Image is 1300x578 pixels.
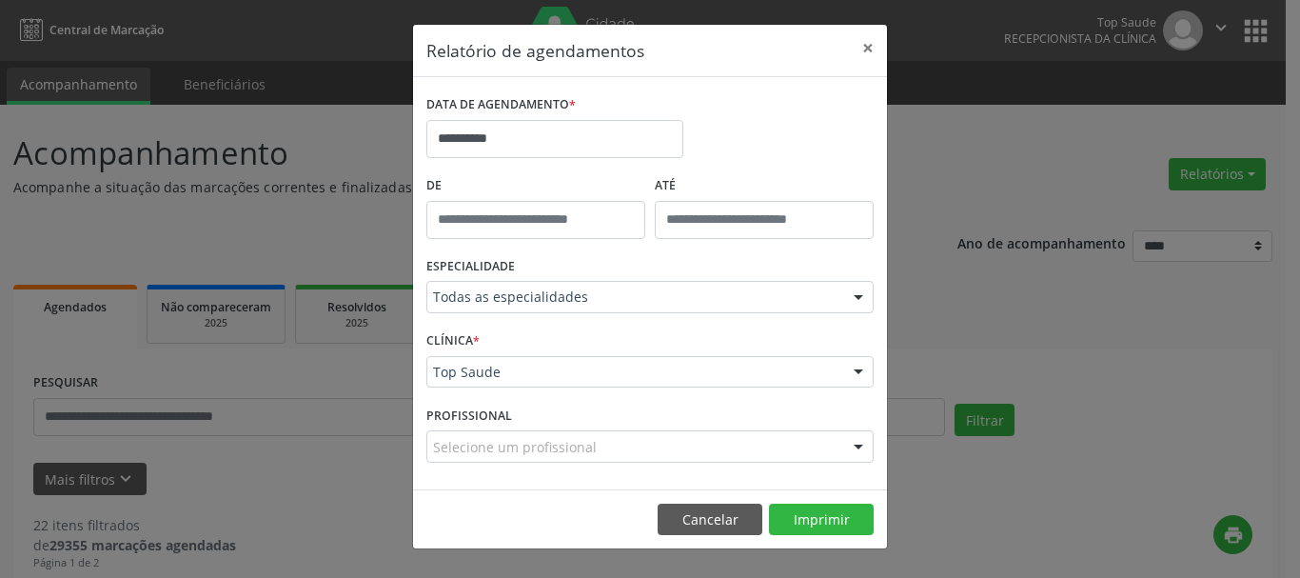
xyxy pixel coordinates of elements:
span: Todas as especialidades [433,288,835,307]
label: CLÍNICA [426,327,480,356]
h5: Relatório de agendamentos [426,38,644,63]
span: Top Saude [433,363,835,382]
button: Imprimir [769,504,874,536]
label: DATA DE AGENDAMENTO [426,90,576,120]
button: Cancelar [658,504,762,536]
button: Close [849,25,887,71]
span: Selecione um profissional [433,437,597,457]
label: ESPECIALIDADE [426,252,515,282]
label: De [426,171,645,201]
label: ATÉ [655,171,874,201]
label: PROFISSIONAL [426,401,512,430]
